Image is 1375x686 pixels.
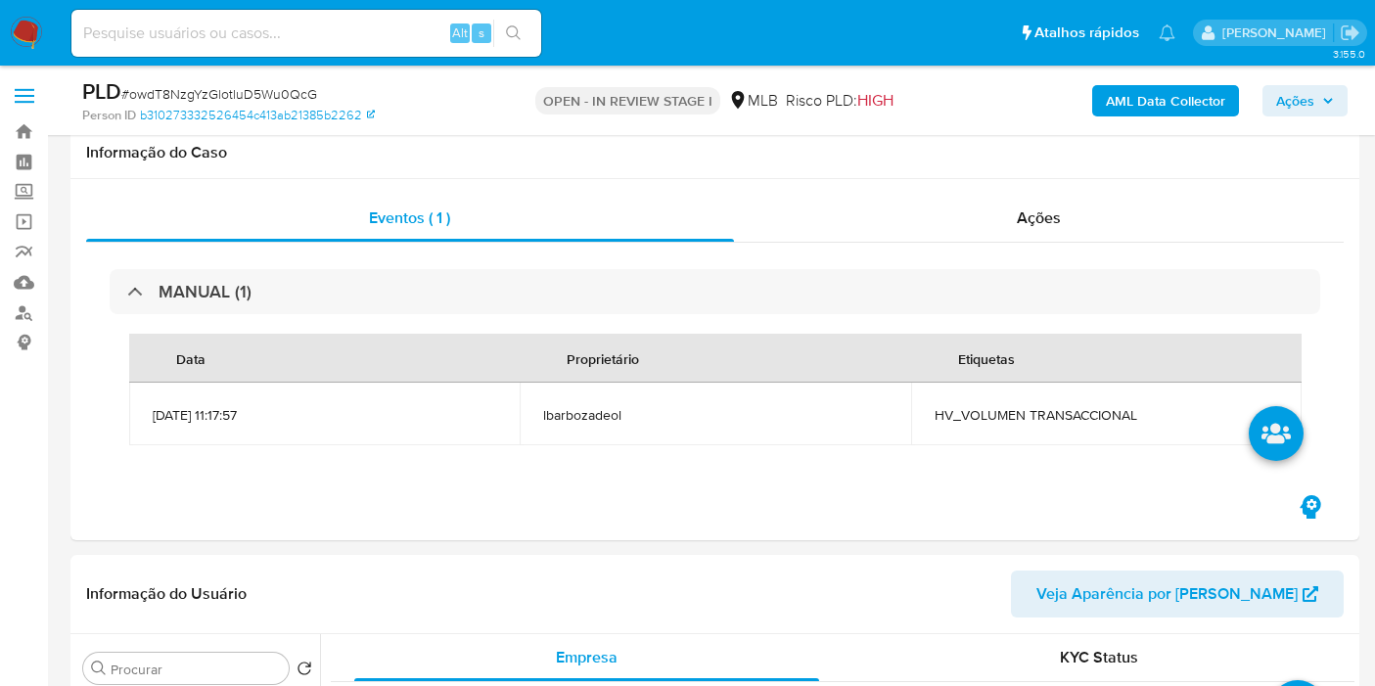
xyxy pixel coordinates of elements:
button: Retornar ao pedido padrão [297,661,312,682]
button: Veja Aparência por [PERSON_NAME] [1011,571,1344,617]
span: Atalhos rápidos [1034,23,1139,43]
span: Eventos ( 1 ) [369,206,450,229]
input: Pesquise usuários ou casos... [71,21,541,46]
span: Veja Aparência por [PERSON_NAME] [1036,571,1298,617]
b: AML Data Collector [1106,85,1225,116]
div: Proprietário [543,335,663,382]
button: AML Data Collector [1092,85,1239,116]
span: s [479,23,484,42]
div: Data [153,335,229,382]
span: HV_VOLUMEN TRANSACCIONAL [935,406,1278,424]
p: OPEN - IN REVIEW STAGE I [535,87,720,114]
a: Notificações [1159,24,1175,41]
span: Empresa [556,646,618,668]
div: MLB [728,90,778,112]
p: lucas.barboza@mercadolivre.com [1222,23,1333,42]
h1: Informação do Usuário [86,584,247,604]
a: Sair [1340,23,1360,43]
button: search-icon [493,20,533,47]
div: Etiquetas [935,335,1038,382]
span: lbarbozadeol [543,406,887,424]
b: PLD [82,75,121,107]
div: MANUAL (1) [110,269,1320,314]
span: HIGH [857,89,894,112]
span: Ações [1276,85,1314,116]
button: Procurar [91,661,107,676]
h1: Informação do Caso [86,143,1344,162]
span: [DATE] 11:17:57 [153,406,496,424]
span: KYC Status [1060,646,1138,668]
h3: MANUAL (1) [159,281,252,302]
b: Person ID [82,107,136,124]
span: Alt [452,23,468,42]
button: Ações [1262,85,1348,116]
a: b310273332526454c413ab21385b2262 [140,107,375,124]
span: Risco PLD: [786,90,894,112]
span: # owdT8NzgYzGlotluD5Wu0QcG [121,84,317,104]
input: Procurar [111,661,281,678]
span: Ações [1017,206,1061,229]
